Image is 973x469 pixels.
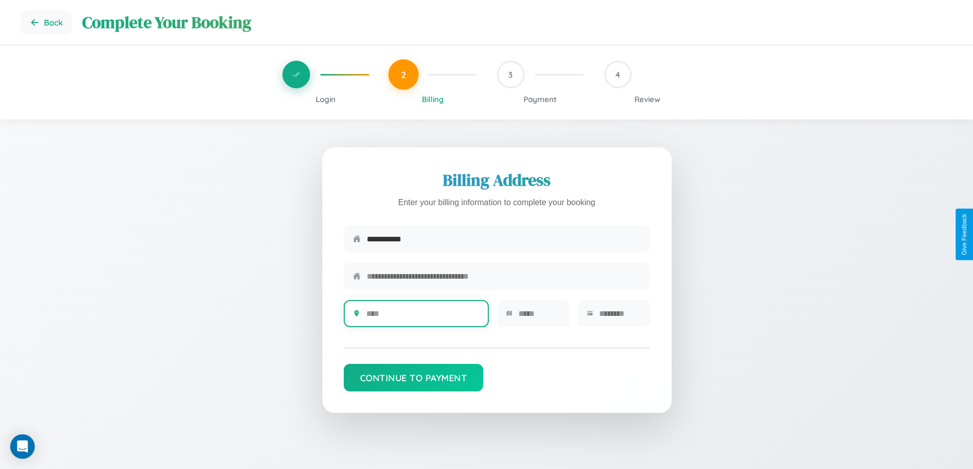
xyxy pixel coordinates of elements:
h1: Complete Your Booking [82,11,953,34]
span: Login [316,94,336,104]
button: Go back [20,10,72,35]
div: Give Feedback [961,214,968,255]
span: Payment [524,94,557,104]
span: Billing [422,94,444,104]
span: 4 [615,69,620,80]
div: Open Intercom Messenger [10,434,35,459]
p: Enter your billing information to complete your booking [344,195,650,210]
h2: Billing Address [344,169,650,191]
span: 3 [508,69,513,80]
button: Continue to Payment [344,364,484,391]
span: Review [634,94,660,104]
span: 2 [401,69,406,80]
